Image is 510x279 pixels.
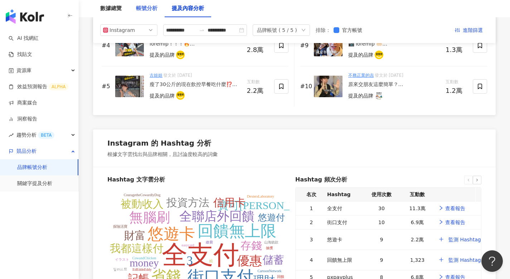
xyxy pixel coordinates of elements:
[247,194,274,198] tspan: DextersLaboratory
[107,138,211,148] div: Instagram 的 Hashtag 分析
[130,257,159,269] tspan: money
[257,25,297,36] div: 品牌帳號 ( 5 / 5 )
[348,52,373,59] div: 提及的品牌
[366,256,397,264] div: 9
[9,115,37,123] a: 洞察報告
[150,52,175,59] div: 提及的品牌
[121,198,164,210] tspan: 被動收入
[301,204,321,212] div: 1
[16,143,37,159] span: 競品分析
[314,35,343,56] img: post-image
[446,79,467,86] span: 互動數
[9,133,14,138] span: rise
[348,41,440,48] div: 📷 loremip 🤲🏻 Dolorsi Ametcon 11670736 adipiscing elitseddoei temporincididun utlabor etdolo(? mag...
[107,176,290,184] h6: Hashtag 文字雲分析
[107,151,218,158] div: 根據文字雲找出與品牌相關，且討論度較高的詞彙
[150,81,241,88] div: 瘦了30公斤的現在飲控早餐吃什麼⁉️ 讓你瘦身但不瘦錢包🤩 💰即日起至[DATE]，全支付連結任一帳戶付款，筆筆3%回饋無上限 連結指定銀行帳戶(國泰世華/元大/將來/一銀/華泰)，加碼3%回饋...
[295,176,347,184] span: Hashtag 頻次分析
[375,55,383,60] a: KOL Avatar
[172,4,204,13] div: 提及內容分析
[448,257,481,263] span: 監測 Hashtag
[110,25,133,36] div: Instagram
[102,42,112,49] div: #4
[163,73,192,78] span: 發文於 [DATE]
[402,218,432,226] div: 6.9萬
[100,4,122,13] div: 數據總覽
[218,199,325,211] tspan: 寶可[PERSON_NAME]
[314,76,343,97] div: post-image
[237,254,262,268] tspan: 優惠
[348,81,440,88] div: 原來交朋友這麼簡單？ 回想我們的各個階段 是不是都因為這樣 快速地跟陌生人熟起來 變成朋友後 就趕快把你的悠遊付推薦碼給他吧 抽獎抽獎 在這部影片的底下留言 (限乙次) 即可以參加抽獎 [DAT...
[300,42,311,49] div: #9
[199,27,205,33] span: to
[213,197,246,208] tspan: 信用卡
[463,25,483,36] span: 進階篩選
[327,218,361,226] div: 街口支付
[247,87,268,94] div: 2.2萬
[150,73,162,78] a: 古娃娃
[176,55,185,60] a: KOL Avatar
[179,209,254,223] tspan: 全聯店外回饋
[124,230,146,241] tspan: 財富
[339,26,365,34] span: 官方帳號
[115,35,144,56] img: post-image
[17,164,47,171] a: 品牌帳號分析
[402,236,432,243] div: 2.2萬
[209,259,213,263] tspan: 絵
[266,246,273,250] tspan: 抽獎
[6,9,44,24] img: logo
[258,213,285,222] tspan: 悠遊付
[296,188,324,202] th: 名次
[247,79,268,86] span: 互動數
[176,51,185,59] img: KOL Avatar
[113,268,127,271] tspan: 일러스트
[16,62,31,79] span: 資源庫
[115,76,144,97] img: post-image
[176,95,185,101] a: KOL Avatar
[446,46,467,53] div: 1.3萬
[150,93,175,100] div: 提及的品牌
[375,73,403,78] span: 發文於 [DATE]
[132,268,151,271] tspan: EdEddnEddy
[301,256,321,264] div: 4
[198,222,276,240] tspan: 回饋無上限
[438,253,481,267] button: 監測 Hashtag
[375,91,383,100] img: KOL Avatar
[438,257,446,262] span: plus
[438,219,445,224] span: right
[264,240,278,244] tspan: 山海鎮款
[402,256,432,264] div: 1,323
[300,82,311,90] div: #10
[113,224,127,228] tspan: 探險活寶
[481,250,503,272] iframe: Help Scout Beacon - Open
[162,241,239,269] tspan: 全支付
[16,127,54,143] span: 趨勢分析
[301,218,321,226] div: 2
[277,275,284,279] tspan: 回饋
[9,99,37,107] a: 商案媒合
[182,243,194,247] tspan: easycard
[448,237,481,242] span: 監測 Hashtag
[257,269,281,273] tspan: CartoonNetwork
[132,256,156,260] tspan: CowandChicken
[375,51,383,59] img: KOL Avatar
[446,87,467,94] div: 1.2萬
[438,205,445,211] span: right
[449,24,489,36] button: 進階篩選
[102,82,112,90] div: #5
[399,188,435,202] th: 互動數
[438,218,465,226] a: right查看報告
[9,83,68,90] a: 效益預測報告ALPHA
[438,204,465,212] a: right查看報告
[205,240,213,244] tspan: 繳費
[263,254,284,266] tspan: 儲蓄
[38,132,54,139] div: BETA
[124,193,161,197] tspan: CouragetheCowardlyDog
[150,41,241,48] div: loremip！！！🔥 dolorsitametcons adipiscin 4. elitsed 9. doeiusm 5. tempo 5. inci 7. utlaboree 2. dol...
[247,46,268,53] div: 2.8萬
[301,28,306,32] span: down
[136,4,157,13] div: 帳號分析
[9,51,32,58] a: 找貼文
[366,218,397,226] div: 10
